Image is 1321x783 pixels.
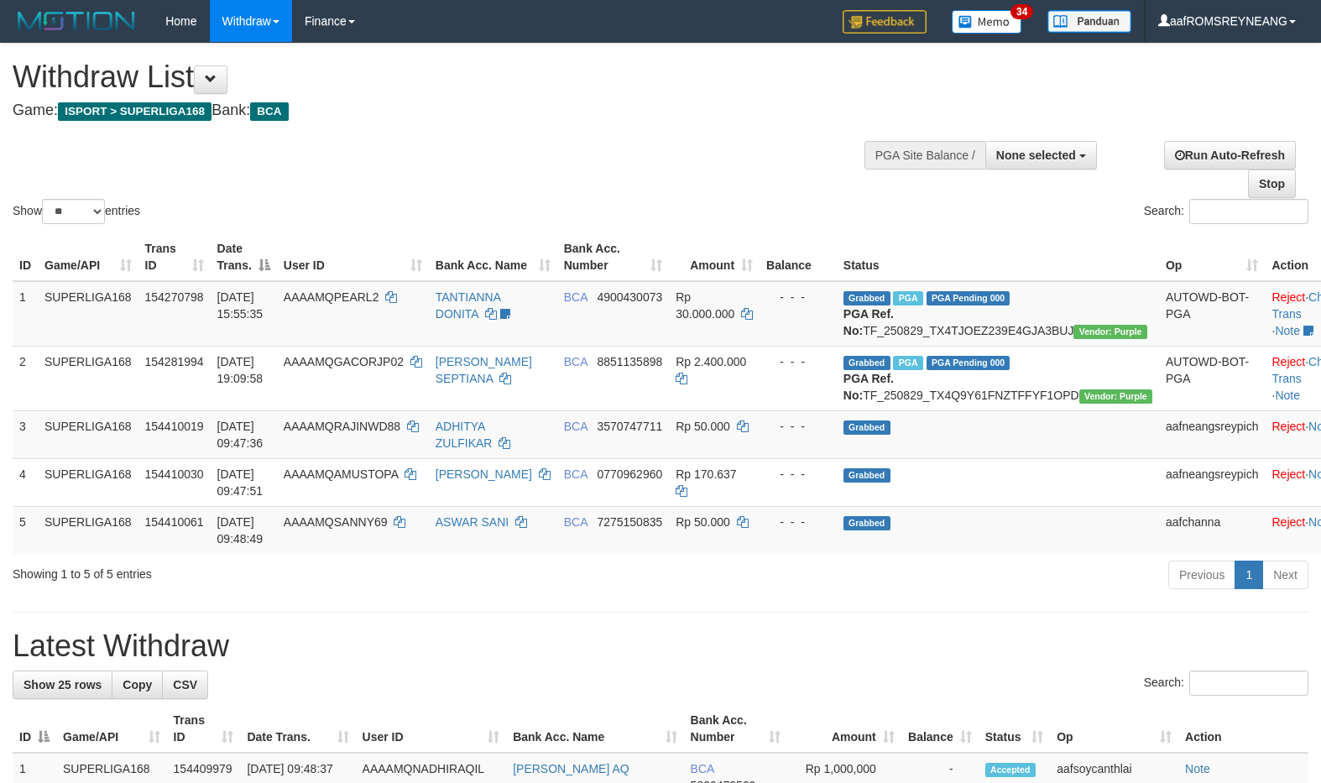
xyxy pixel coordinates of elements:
span: AAAAMQRAJINWD88 [284,420,400,433]
a: Reject [1271,515,1305,529]
label: Search: [1144,671,1308,696]
a: [PERSON_NAME] SEPTIANA [436,355,532,385]
td: AUTOWD-BOT-PGA [1159,346,1266,410]
span: AAAAMQPEARL2 [284,290,379,304]
span: BCA [564,355,587,368]
th: Bank Acc. Number: activate to sort column ascending [557,233,670,281]
span: ISPORT > SUPERLIGA168 [58,102,211,121]
span: Grabbed [843,468,890,483]
span: BCA [564,467,587,481]
span: Grabbed [843,291,890,305]
a: ADHITYA ZULFIKAR [436,420,493,450]
span: Grabbed [843,420,890,435]
th: Date Trans.: activate to sort column descending [211,233,277,281]
a: Reject [1271,467,1305,481]
td: SUPERLIGA168 [38,506,138,554]
td: TF_250829_TX4Q9Y61FNZTFFYF1OPD [837,346,1159,410]
span: CSV [173,678,197,692]
th: Bank Acc. Name: activate to sort column ascending [506,705,683,753]
a: Previous [1168,561,1235,589]
td: 4 [13,458,38,506]
th: Trans ID: activate to sort column ascending [167,705,241,753]
th: Bank Acc. Name: activate to sort column ascending [429,233,557,281]
span: Copy 3570747711 to clipboard [597,420,662,433]
td: TF_250829_TX4TJOEZ239E4GJA3BUJ [837,281,1159,347]
a: Show 25 rows [13,671,112,699]
b: PGA Ref. No: [843,307,894,337]
a: [PERSON_NAME] AQ [513,762,629,775]
div: - - - [766,466,830,483]
th: Date Trans.: activate to sort column ascending [240,705,355,753]
th: User ID: activate to sort column ascending [277,233,429,281]
img: Button%20Memo.svg [952,10,1022,34]
span: Marked by aafnonsreyleab [893,356,922,370]
td: 5 [13,506,38,554]
th: Op: activate to sort column ascending [1159,233,1266,281]
span: 154410061 [145,515,204,529]
span: [DATE] 19:09:58 [217,355,264,385]
div: - - - [766,289,830,305]
span: Grabbed [843,356,890,370]
span: BCA [564,420,587,433]
span: 154270798 [145,290,204,304]
span: Rp 50.000 [676,515,730,529]
a: 1 [1235,561,1263,589]
span: Rp 30.000.000 [676,290,734,321]
span: [DATE] 15:55:35 [217,290,264,321]
span: Marked by aafmaleo [893,291,922,305]
label: Search: [1144,199,1308,224]
a: ASWAR SANI [436,515,509,529]
img: Feedback.jpg [843,10,927,34]
span: AAAAMQSANNY69 [284,515,388,529]
span: Show 25 rows [23,678,102,692]
span: PGA Pending [927,356,1010,370]
img: panduan.png [1047,10,1131,33]
th: Action [1178,705,1308,753]
a: Run Auto-Refresh [1164,141,1296,170]
span: Copy 0770962960 to clipboard [597,467,662,481]
span: PGA Pending [927,291,1010,305]
span: Rp 2.400.000 [676,355,746,368]
span: BCA [564,515,587,529]
th: Game/API: activate to sort column ascending [38,233,138,281]
span: AAAAMQGACORJP02 [284,355,404,368]
th: Amount: activate to sort column ascending [669,233,760,281]
th: Amount: activate to sort column ascending [787,705,901,753]
div: Showing 1 to 5 of 5 entries [13,559,538,582]
b: PGA Ref. No: [843,372,894,402]
a: Reject [1271,355,1305,368]
span: 154281994 [145,355,204,368]
th: ID [13,233,38,281]
span: Grabbed [843,516,890,530]
th: ID: activate to sort column descending [13,705,56,753]
span: Copy 7275150835 to clipboard [597,515,662,529]
span: Vendor URL: https://trx4.1velocity.biz [1079,389,1152,404]
h1: Withdraw List [13,60,864,94]
input: Search: [1189,199,1308,224]
label: Show entries [13,199,140,224]
span: Rp 50.000 [676,420,730,433]
td: SUPERLIGA168 [38,346,138,410]
h1: Latest Withdraw [13,629,1308,663]
select: Showentries [42,199,105,224]
a: Note [1275,324,1300,337]
a: Copy [112,671,163,699]
span: 34 [1010,4,1033,19]
td: SUPERLIGA168 [38,281,138,347]
a: Note [1275,389,1300,402]
span: Copy [123,678,152,692]
span: [DATE] 09:47:51 [217,467,264,498]
a: Reject [1271,420,1305,433]
img: MOTION_logo.png [13,8,140,34]
td: SUPERLIGA168 [38,410,138,458]
th: Status: activate to sort column ascending [979,705,1050,753]
span: Rp 170.637 [676,467,736,481]
span: BCA [564,290,587,304]
a: TANTIANNA DONITA [436,290,501,321]
th: Game/API: activate to sort column ascending [56,705,167,753]
input: Search: [1189,671,1308,696]
a: Stop [1248,170,1296,198]
td: aafchanna [1159,506,1266,554]
span: BCA [250,102,288,121]
td: 1 [13,281,38,347]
